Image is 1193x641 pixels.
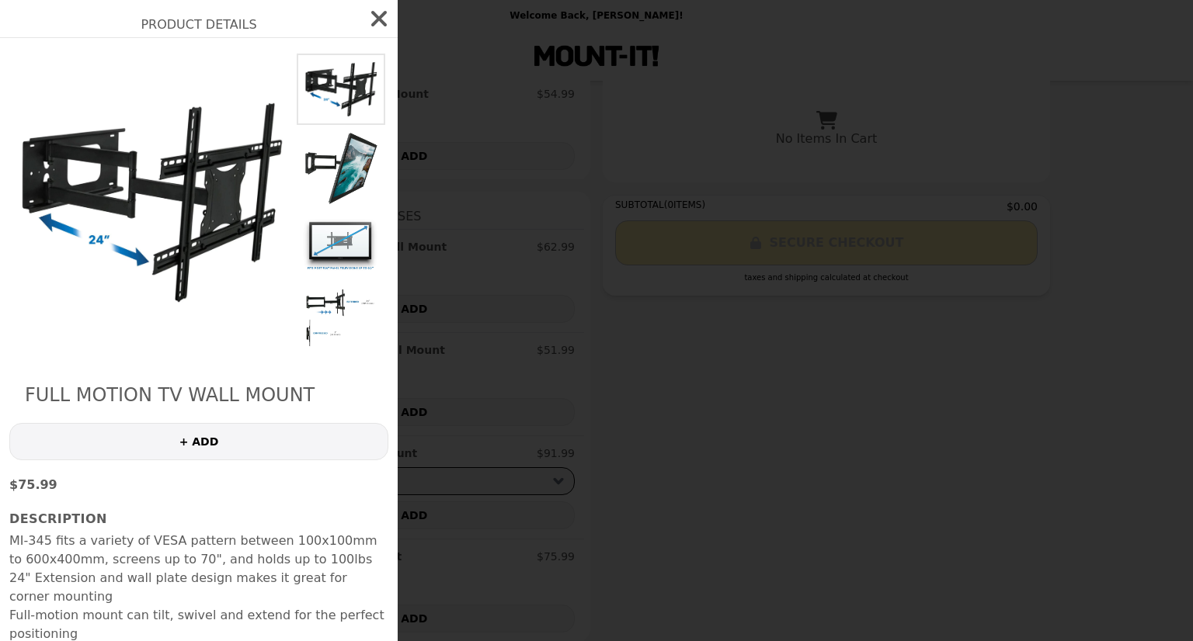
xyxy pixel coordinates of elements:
[9,54,294,352] img: Default Title
[25,383,373,407] h2: Full Motion TV Wall Mount
[9,569,388,606] li: 24" Extension and wall plate design makes it great for corner mounting
[9,510,388,528] h3: Description
[9,476,388,494] p: $75.99
[297,213,385,279] img: Default Title
[9,532,388,569] li: MI-345 fits a variety of VESA pattern between 100x100mm to 600x400mm, screens up to 70", and hold...
[297,279,385,355] img: Default Title
[297,54,385,125] img: Default Title
[297,125,385,213] img: Default Title
[9,423,388,460] button: + ADD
